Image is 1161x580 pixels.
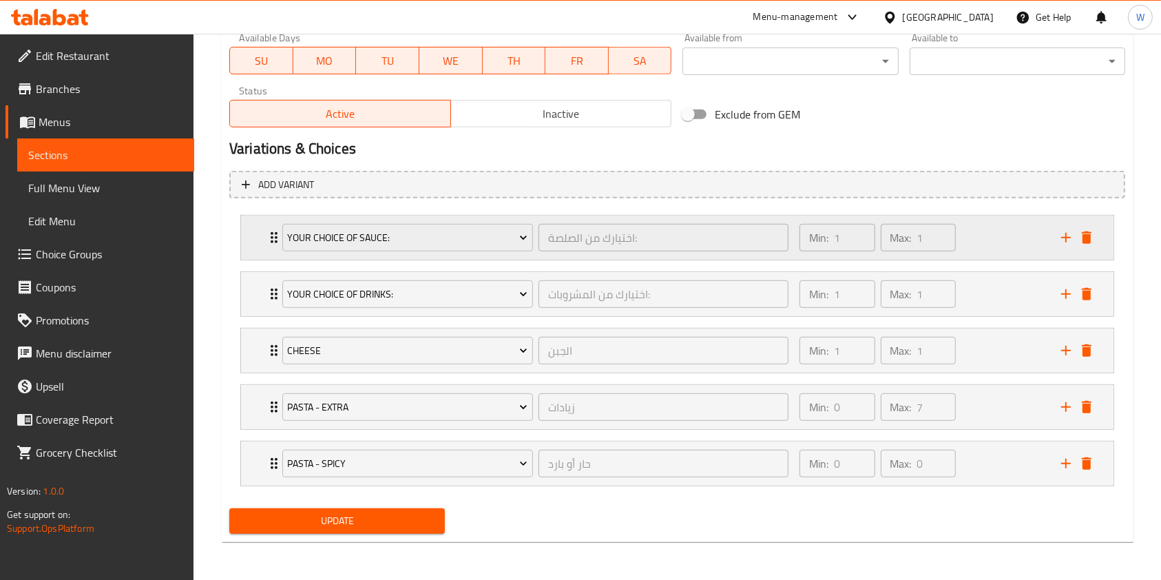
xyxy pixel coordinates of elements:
[229,138,1125,159] h2: Variations & Choices
[1076,397,1097,417] button: delete
[229,47,293,74] button: SU
[36,279,183,296] span: Coupons
[809,399,828,415] p: Min:
[488,51,541,71] span: TH
[229,508,445,534] button: Update
[229,379,1125,435] li: Expand
[890,286,912,302] p: Max:
[287,286,527,303] span: Your Choice Of Drinks:
[7,519,94,537] a: Support.OpsPlatform
[299,51,351,71] span: MO
[229,266,1125,322] li: Expand
[43,482,64,500] span: 1.0.0
[36,312,183,329] span: Promotions
[7,506,70,524] span: Get support on:
[241,442,1113,486] div: Expand
[17,172,194,205] a: Full Menu View
[483,47,546,74] button: TH
[715,106,800,123] span: Exclude from GEM
[1076,284,1097,304] button: delete
[356,47,419,74] button: TU
[240,512,434,530] span: Update
[258,176,314,194] span: Add variant
[282,337,533,364] button: Cheese
[753,9,838,25] div: Menu-management
[241,329,1113,373] div: Expand
[551,51,603,71] span: FR
[1136,10,1144,25] span: W
[28,180,183,196] span: Full Menu View
[890,229,912,246] p: Max:
[282,224,533,251] button: Your Choice Of Sauce:
[6,39,194,72] a: Edit Restaurant
[36,246,183,262] span: Choice Groups
[1056,227,1076,248] button: add
[7,482,41,500] span: Version:
[282,393,533,421] button: Pasta - Extra
[890,399,912,415] p: Max:
[236,104,446,124] span: Active
[362,51,414,71] span: TU
[450,100,672,127] button: Inactive
[287,342,527,360] span: Cheese
[1076,227,1097,248] button: delete
[1076,340,1097,361] button: delete
[28,213,183,229] span: Edit Menu
[419,47,483,74] button: WE
[287,229,527,247] span: Your Choice Of Sauce:
[236,51,288,71] span: SU
[890,342,912,359] p: Max:
[17,138,194,172] a: Sections
[36,411,183,428] span: Coverage Report
[17,205,194,238] a: Edit Menu
[6,238,194,271] a: Choice Groups
[6,436,194,469] a: Grocery Checklist
[36,345,183,362] span: Menu disclaimer
[614,51,667,71] span: SA
[682,48,898,75] div: ​
[1076,453,1097,474] button: delete
[39,114,183,130] span: Menus
[809,342,828,359] p: Min:
[229,322,1125,379] li: Expand
[6,337,194,370] a: Menu disclaimer
[425,51,477,71] span: WE
[36,81,183,97] span: Branches
[229,209,1125,266] li: Expand
[1056,453,1076,474] button: add
[809,455,828,472] p: Min:
[241,216,1113,260] div: Expand
[6,370,194,403] a: Upsell
[1056,340,1076,361] button: add
[282,450,533,477] button: Pasta - Spicy
[890,455,912,472] p: Max:
[241,272,1113,316] div: Expand
[282,280,533,308] button: Your Choice Of Drinks:
[6,72,194,105] a: Branches
[6,271,194,304] a: Coupons
[229,171,1125,199] button: Add variant
[6,304,194,337] a: Promotions
[809,286,828,302] p: Min:
[809,229,828,246] p: Min:
[36,378,183,395] span: Upsell
[229,435,1125,492] li: Expand
[1056,397,1076,417] button: add
[6,105,194,138] a: Menus
[287,399,527,416] span: Pasta - Extra
[903,10,994,25] div: [GEOGRAPHIC_DATA]
[910,48,1125,75] div: ​
[287,455,527,473] span: Pasta - Spicy
[1056,284,1076,304] button: add
[545,47,609,74] button: FR
[6,403,194,436] a: Coverage Report
[241,385,1113,429] div: Expand
[36,444,183,461] span: Grocery Checklist
[293,47,357,74] button: MO
[28,147,183,163] span: Sections
[229,100,451,127] button: Active
[36,48,183,64] span: Edit Restaurant
[457,104,667,124] span: Inactive
[609,47,672,74] button: SA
